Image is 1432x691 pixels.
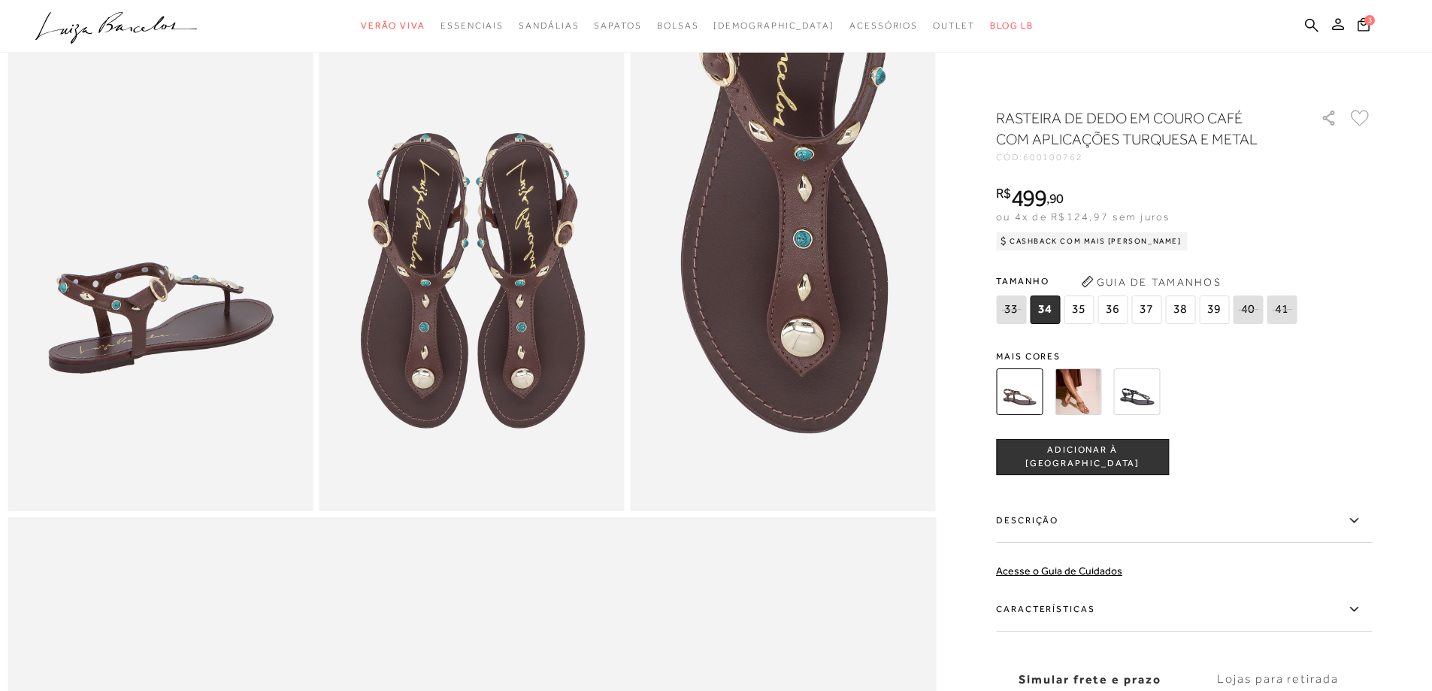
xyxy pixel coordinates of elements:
[440,20,504,31] span: Essenciais
[997,444,1168,470] span: ADICIONAR À [GEOGRAPHIC_DATA]
[1046,192,1064,205] i: ,
[996,565,1122,577] a: Acesse o Guia de Cuidados
[519,20,579,31] span: Sandálias
[1097,295,1128,324] span: 36
[361,12,425,40] a: categoryNavScreenReaderText
[849,20,918,31] span: Acessórios
[1233,295,1263,324] span: 40
[440,12,504,40] a: categoryNavScreenReaderText
[996,186,1011,200] i: R$
[933,12,975,40] a: categoryNavScreenReaderText
[996,270,1300,292] span: Tamanho
[657,20,699,31] span: Bolsas
[996,108,1278,150] h1: RASTEIRA DE DEDO EM COURO CAFÉ COM APLICAÇÕES TURQUESA E METAL
[519,12,579,40] a: categoryNavScreenReaderText
[1364,15,1375,26] span: 3
[1113,368,1160,415] img: RASTEIRA DE DEDO EM COURO PRETO COM APLICAÇÕES TURQUESA E METAL
[849,12,918,40] a: categoryNavScreenReaderText
[8,53,313,511] img: image
[1199,295,1229,324] span: 39
[996,153,1297,162] div: CÓD:
[1011,184,1046,211] span: 499
[1030,295,1060,324] span: 34
[594,20,641,31] span: Sapatos
[996,352,1372,361] span: Mais cores
[361,20,425,31] span: Verão Viva
[657,12,699,40] a: categoryNavScreenReaderText
[1049,190,1064,206] span: 90
[631,53,936,511] img: image
[319,53,624,511] img: image
[1267,295,1297,324] span: 41
[1055,368,1101,415] img: RASTEIRA DE DEDO EM COURO CARAMELO COM APLICAÇÕES TURQUESA E METAL
[990,12,1034,40] a: BLOG LB
[996,439,1169,475] button: ADICIONAR À [GEOGRAPHIC_DATA]
[996,499,1372,543] label: Descrição
[1064,295,1094,324] span: 35
[996,368,1043,415] img: RASTEIRA DE DEDO EM COURO CAFÉ COM APLICAÇÕES TURQUESA E METAL
[1076,270,1226,294] button: Guia de Tamanhos
[1023,152,1083,162] span: 600100762
[996,588,1372,632] label: Características
[594,12,641,40] a: categoryNavScreenReaderText
[713,20,834,31] span: [DEMOGRAPHIC_DATA]
[990,20,1034,31] span: BLOG LB
[996,232,1188,250] div: Cashback com Mais [PERSON_NAME]
[996,295,1026,324] span: 33
[933,20,975,31] span: Outlet
[1165,295,1195,324] span: 38
[713,12,834,40] a: noSubCategoriesText
[1353,17,1374,37] button: 3
[996,211,1170,223] span: ou 4x de R$124,97 sem juros
[1131,295,1161,324] span: 37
